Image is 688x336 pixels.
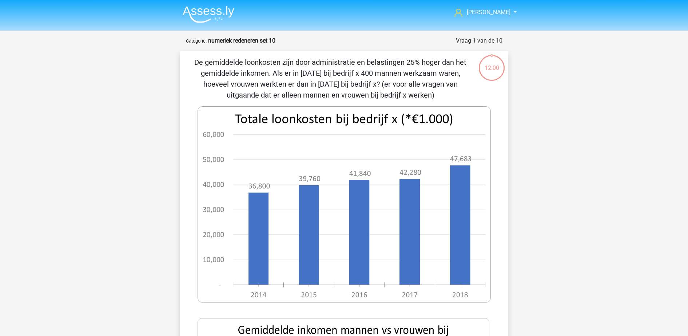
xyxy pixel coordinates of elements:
[186,38,207,44] small: Categorie:
[208,37,275,44] strong: numeriek redeneren set 10
[478,54,505,72] div: 12:00
[456,36,502,45] div: Vraag 1 van de 10
[467,9,510,16] span: [PERSON_NAME]
[452,8,511,17] a: [PERSON_NAME]
[183,6,234,23] img: Assessly
[192,57,469,100] p: De gemiddelde loonkosten zijn door administratie en belastingen 25% hoger dan het gemiddelde inko...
